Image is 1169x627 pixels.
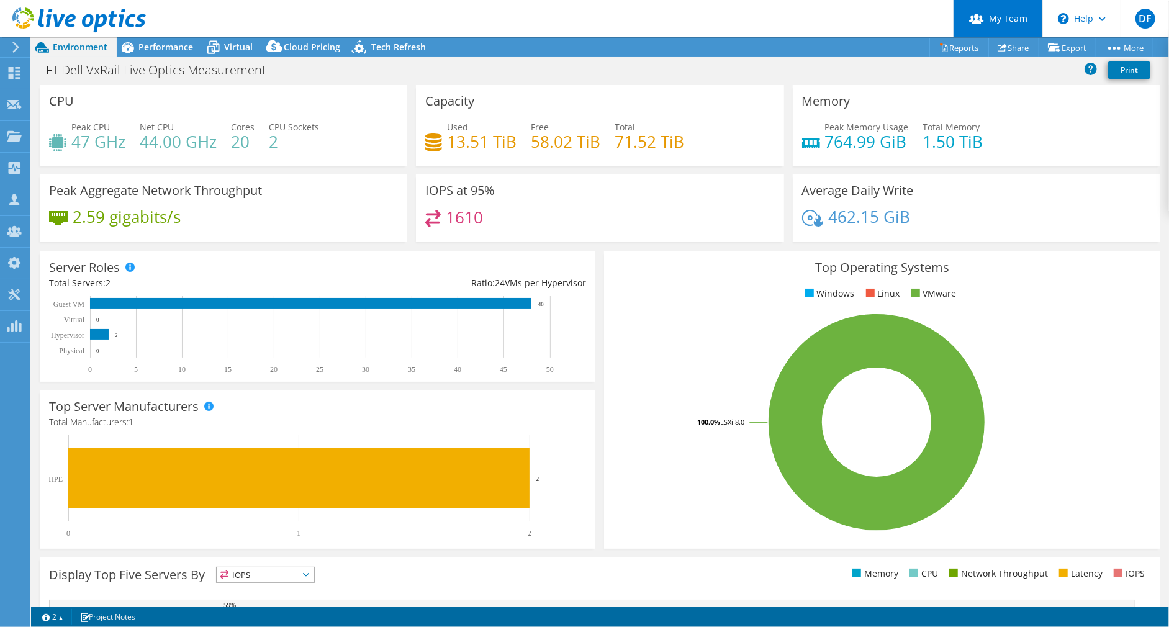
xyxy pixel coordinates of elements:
tspan: ESXi 8.0 [720,417,744,426]
a: More [1096,38,1153,57]
span: DF [1135,9,1155,29]
li: CPU [906,567,938,580]
text: 0 [96,348,99,354]
span: Tech Refresh [371,41,426,53]
text: 50 [546,365,554,374]
span: Total Memory [923,121,980,133]
li: IOPS [1111,567,1145,580]
text: 20 [270,365,278,374]
text: Hypervisor [51,331,84,340]
text: Guest VM [53,300,84,309]
h3: Capacity [425,94,474,108]
h3: Top Server Manufacturers [49,400,199,413]
h4: 13.51 TiB [447,135,517,148]
li: Memory [849,567,898,580]
a: Export [1039,38,1096,57]
a: Print [1108,61,1150,79]
a: Reports [929,38,989,57]
h4: 47 GHz [71,135,125,148]
text: 1 [297,529,300,538]
h4: 44.00 GHz [140,135,217,148]
span: Used [447,121,468,133]
h3: Peak Aggregate Network Throughput [49,184,262,197]
li: Windows [802,287,855,300]
h1: FT Dell VxRail Live Optics Measurement [40,63,286,77]
span: Cloud Pricing [284,41,340,53]
text: 2 [536,475,539,482]
text: 2 [528,529,531,538]
text: 5 [134,365,138,374]
li: Linux [863,287,900,300]
span: Free [531,121,549,133]
text: 59% [223,601,236,608]
h3: IOPS at 95% [425,184,495,197]
span: 2 [106,277,111,289]
div: Ratio: VMs per Hypervisor [318,276,587,290]
text: 25 [316,365,323,374]
text: 10 [178,365,186,374]
h4: 764.99 GiB [825,135,909,148]
text: 0 [96,317,99,323]
text: 15 [224,365,232,374]
h4: 1.50 TiB [923,135,983,148]
h4: 58.02 TiB [531,135,600,148]
text: 30 [362,365,369,374]
span: CPU Sockets [269,121,319,133]
span: Total [615,121,635,133]
h3: Server Roles [49,261,120,274]
tspan: 100.0% [697,417,720,426]
text: HPE [48,475,63,484]
div: Total Servers: [49,276,318,290]
h4: 2 [269,135,319,148]
span: Cores [231,121,255,133]
text: 2 [115,332,118,338]
h3: Average Daily Write [802,184,914,197]
h3: CPU [49,94,74,108]
span: Peak CPU [71,121,110,133]
text: 45 [500,365,507,374]
a: 2 [34,609,72,625]
h3: Memory [802,94,851,108]
h4: 462.15 GiB [828,210,910,223]
text: Virtual [64,315,85,324]
h3: Top Operating Systems [613,261,1150,274]
text: Physical [59,346,84,355]
text: 0 [66,529,70,538]
h4: Total Manufacturers: [49,415,586,429]
h4: 1610 [446,210,483,224]
span: Peak Memory Usage [825,121,909,133]
text: 0 [88,365,92,374]
li: Latency [1056,567,1103,580]
span: Net CPU [140,121,174,133]
text: 48 [538,301,544,307]
li: Network Throughput [946,567,1048,580]
text: 40 [454,365,461,374]
a: Share [988,38,1039,57]
h4: 71.52 TiB [615,135,684,148]
span: 1 [129,416,133,428]
h4: 20 [231,135,255,148]
span: Virtual [224,41,253,53]
span: Environment [53,41,107,53]
svg: \n [1058,13,1069,24]
li: VMware [908,287,957,300]
span: 24 [495,277,505,289]
span: IOPS [217,567,314,582]
text: 35 [408,365,415,374]
span: Performance [138,41,193,53]
a: Project Notes [71,609,144,625]
h4: 2.59 gigabits/s [73,210,181,223]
